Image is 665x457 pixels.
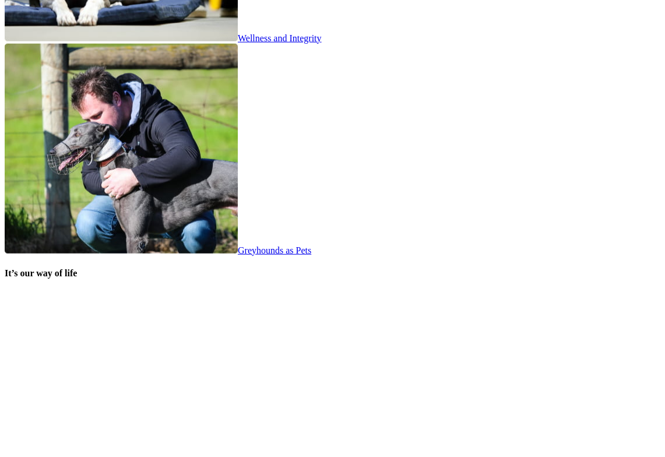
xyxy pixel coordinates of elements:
a: Wellness and Integrity [5,33,322,43]
img: feature-wellness-and-integrity.jpg [5,44,238,254]
span: Greyhounds as Pets [238,245,311,255]
h4: It’s our way of life [5,268,660,279]
a: Greyhounds as Pets [5,245,311,255]
span: Wellness and Integrity [238,33,322,43]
